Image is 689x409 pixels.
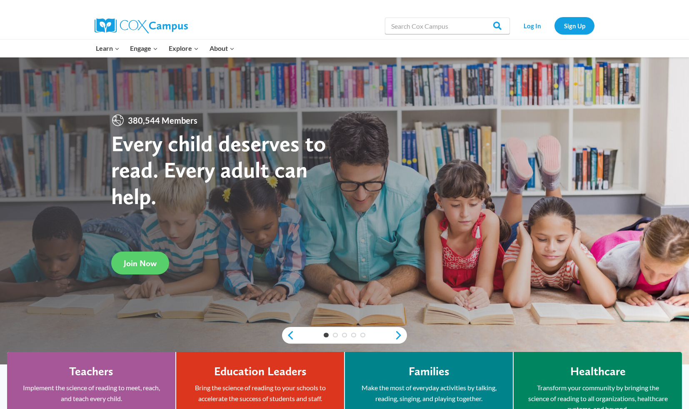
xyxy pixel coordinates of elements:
[169,43,199,54] span: Explore
[69,364,113,379] h4: Teachers
[95,18,188,33] img: Cox Campus
[385,17,510,34] input: Search Cox Campus
[189,382,332,404] p: Bring the science of reading to your schools to accelerate the success of students and staff.
[96,43,120,54] span: Learn
[570,364,626,379] h4: Healthcare
[409,364,449,379] h4: Families
[210,43,235,54] span: About
[214,364,307,379] h4: Education Leaders
[394,330,407,340] a: next
[111,130,326,209] strong: Every child deserves to read. Every adult can help.
[514,17,594,34] nav: Secondary Navigation
[554,17,594,34] a: Sign Up
[20,382,163,404] p: Implement the science of reading to meet, reach, and teach every child.
[333,333,338,338] a: 2
[90,40,240,57] nav: Primary Navigation
[282,330,295,340] a: previous
[357,382,500,404] p: Make the most of everyday activities by talking, reading, singing, and playing together.
[360,333,365,338] a: 5
[351,333,356,338] a: 4
[342,333,347,338] a: 3
[324,333,329,338] a: 1
[125,114,201,127] span: 380,544 Members
[514,17,550,34] a: Log In
[282,327,407,344] div: content slider buttons
[111,252,169,274] a: Join Now
[124,258,157,268] span: Join Now
[130,43,158,54] span: Engage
